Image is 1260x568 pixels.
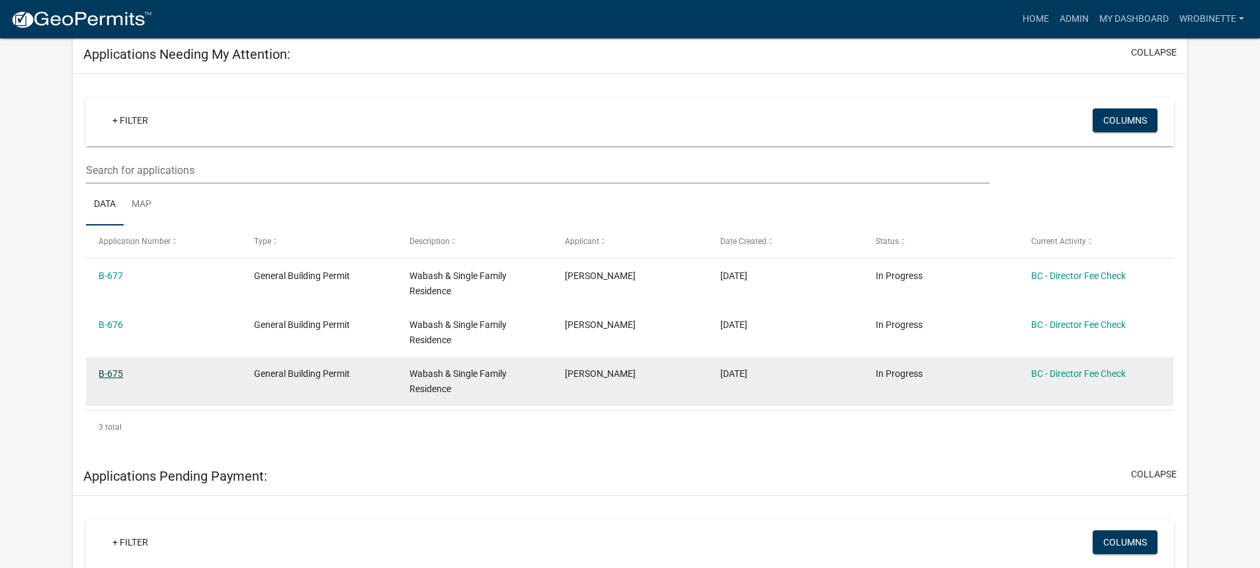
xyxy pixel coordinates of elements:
span: 10/08/2025 [720,319,747,330]
span: Description [409,237,450,246]
span: General Building Permit [254,319,350,330]
span: In Progress [876,368,923,379]
span: General Building Permit [254,270,350,281]
button: Columns [1093,108,1157,132]
span: Current Activity [1031,237,1086,246]
button: collapse [1131,467,1177,481]
datatable-header-cell: Status [862,225,1018,257]
a: B-676 [99,319,123,330]
a: B-675 [99,368,123,379]
a: BC - Director Fee Check [1031,319,1126,330]
a: My Dashboard [1094,7,1174,32]
a: BC - Director Fee Check [1031,368,1126,379]
span: Wabash & Single Family Residence [409,319,507,345]
button: Columns [1093,530,1157,554]
a: + Filter [102,530,159,554]
a: wrobinette [1174,7,1249,32]
span: In Progress [876,270,923,281]
a: B-677 [99,270,123,281]
span: Application Number [99,237,171,246]
span: Type [254,237,271,246]
div: 3 total [86,411,1174,444]
datatable-header-cell: Description [397,225,552,257]
button: collapse [1131,46,1177,60]
a: Map [124,184,159,226]
a: + Filter [102,108,159,132]
datatable-header-cell: Date Created [708,225,863,257]
span: General Building Permit [254,368,350,379]
h5: Applications Needing My Attention: [83,46,290,62]
span: In Progress [876,319,923,330]
a: Home [1017,7,1054,32]
span: 10/08/2025 [720,368,747,379]
span: Applicant [565,237,599,246]
span: Shane Weist [565,270,636,281]
span: Shane Weist [565,368,636,379]
input: Search for applications [86,157,989,184]
span: Wabash & Single Family Residence [409,270,507,296]
datatable-header-cell: Applicant [552,225,708,257]
a: BC - Director Fee Check [1031,270,1126,281]
datatable-header-cell: Type [241,225,397,257]
span: Shane Weist [565,319,636,330]
span: Date Created [720,237,767,246]
span: Status [876,237,899,246]
datatable-header-cell: Current Activity [1018,225,1173,257]
a: Data [86,184,124,226]
datatable-header-cell: Application Number [86,225,241,257]
a: Admin [1054,7,1094,32]
h5: Applications Pending Payment: [83,468,267,484]
div: collapse [73,74,1187,457]
span: 10/08/2025 [720,270,747,281]
span: Wabash & Single Family Residence [409,368,507,394]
